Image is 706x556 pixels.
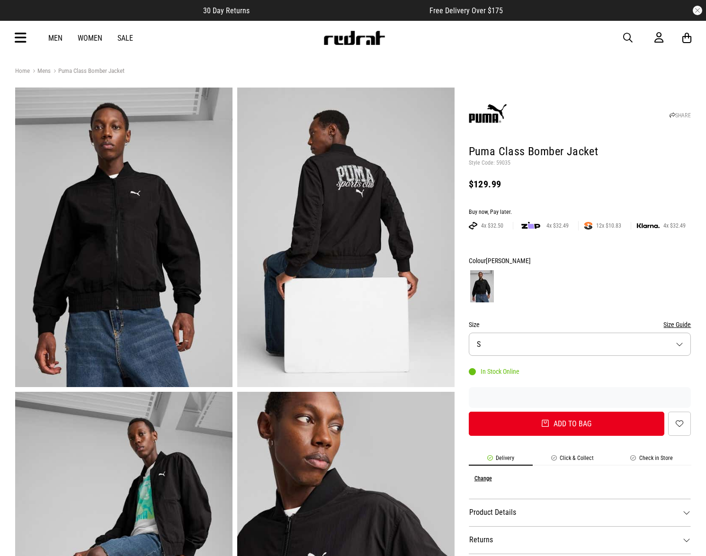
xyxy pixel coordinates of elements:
a: Puma Class Bomber Jacket [51,67,125,76]
li: Check in Store [612,455,691,466]
span: 30 Day Returns [203,6,250,15]
div: Size [469,319,691,330]
div: Colour [469,255,691,266]
a: Women [78,34,102,43]
img: Puma Class Bomber Jacket in Black [15,88,232,387]
span: 4x $32.49 [660,222,689,229]
a: SHARE [670,112,691,119]
button: Change [474,475,492,482]
img: KLARNA [637,223,660,229]
a: Men [48,34,63,43]
div: Buy now, Pay later. [469,209,691,216]
img: AFTERPAY [469,222,477,229]
img: Puma Black [470,270,494,302]
div: $129.99 [469,178,691,190]
img: Puma [469,96,507,133]
iframe: Customer reviews powered by Trustpilot [469,393,691,402]
a: Home [15,67,30,74]
p: Style Code: 59035 [469,159,691,167]
img: Redrat logo [323,31,385,45]
iframe: Customer reviews powered by Trustpilot [268,6,411,15]
span: 4x $32.50 [477,222,507,229]
img: Puma Class Bomber Jacket in Black [237,88,455,387]
img: zip [521,221,540,230]
span: [PERSON_NAME] [486,257,531,265]
img: SPLITPAY [584,222,592,229]
li: Click & Collect [533,455,612,466]
button: S [469,333,691,356]
button: Size Guide [663,319,691,330]
a: Mens [30,67,51,76]
a: Sale [117,34,133,43]
div: In Stock Online [469,368,519,375]
h1: Puma Class Bomber Jacket [469,144,691,159]
span: 4x $32.49 [543,222,572,229]
dt: Returns [469,526,691,554]
dt: Product Details [469,499,691,526]
span: 12x $10.83 [592,222,625,229]
button: Add to bag [469,412,665,436]
span: S [477,340,481,349]
li: Delivery [469,455,533,466]
span: Free Delivery Over $175 [429,6,503,15]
